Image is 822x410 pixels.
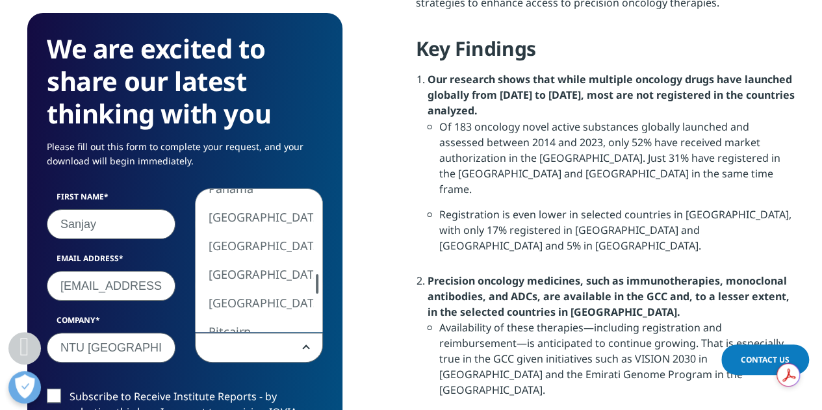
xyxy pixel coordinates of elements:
p: Please fill out this form to complete your request, and your download will begin immediately. [47,140,323,178]
li: [GEOGRAPHIC_DATA] [196,260,314,288]
h3: We are excited to share our latest thinking with you [47,32,323,130]
li: [GEOGRAPHIC_DATA] [196,231,314,260]
label: First Name [47,191,175,209]
li: [GEOGRAPHIC_DATA] [196,203,314,231]
li: Of 183 oncology novel active substances globally launched and assessed between 2014 and 2023, onl... [439,118,795,206]
label: Email Address [47,253,175,271]
li: Registration is even lower in selected countries in [GEOGRAPHIC_DATA], with only 17% registered i... [439,206,795,263]
span: Contact Us [741,354,790,365]
label: Company [47,314,175,333]
h4: Key Findings [416,36,795,71]
li: [GEOGRAPHIC_DATA] [196,288,314,317]
strong: Precision oncology medicines, such as immunotherapies, monoclonal antibodies, and ADCs, are avail... [428,273,790,318]
li: Availability of these therapies—including registration and reimbursement—is anticipated to contin... [439,319,795,407]
button: Open Preferences [8,371,41,404]
strong: Our research shows that while multiple oncology drugs have launched globally from [DATE] to [DATE... [428,72,795,118]
li: Pitcairn [196,317,314,346]
a: Contact Us [721,344,809,375]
